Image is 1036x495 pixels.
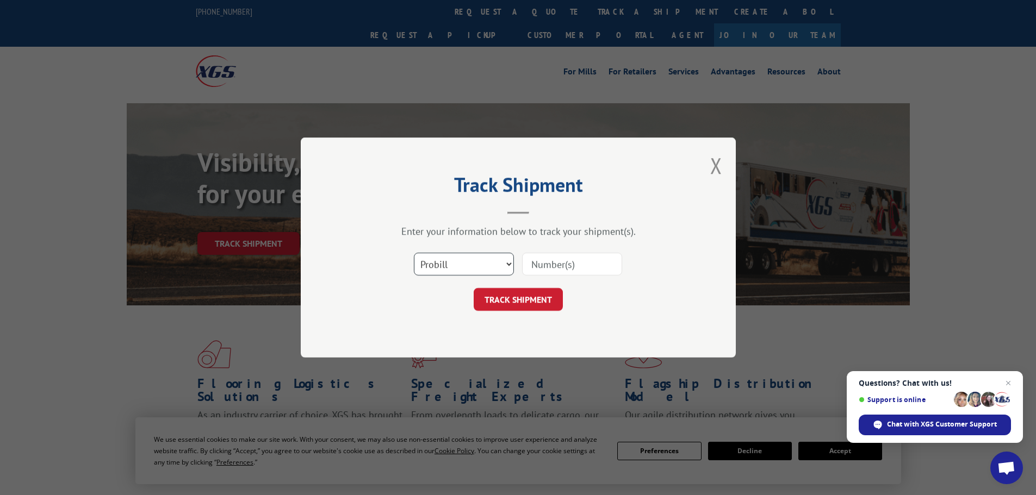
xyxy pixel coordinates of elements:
[859,396,950,404] span: Support is online
[859,379,1011,387] span: Questions? Chat with us!
[355,225,681,237] div: Enter your information below to track your shipment(s).
[355,177,681,198] h2: Track Shipment
[859,415,1011,435] div: Chat with XGS Customer Support
[990,452,1023,484] div: Open chat
[474,288,563,311] button: TRACK SHIPMENT
[887,419,997,429] span: Chat with XGS Customer Support
[1002,377,1015,390] span: Close chat
[710,151,722,180] button: Close modal
[522,253,622,275] input: Number(s)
